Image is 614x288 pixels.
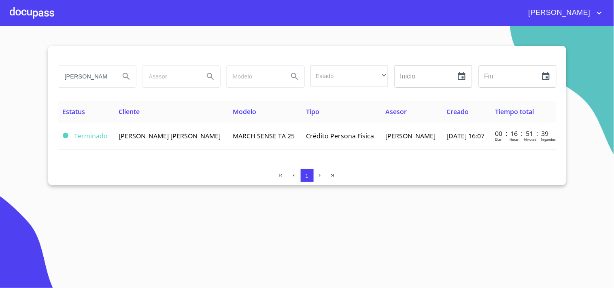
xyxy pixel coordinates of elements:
[446,107,469,116] span: Creado
[306,107,319,116] span: Tipo
[306,131,374,140] span: Crédito Persona Física
[201,67,220,86] button: Search
[58,66,113,87] input: search
[523,6,595,19] span: [PERSON_NAME]
[446,131,484,140] span: [DATE] 16:07
[74,131,108,140] span: Terminado
[541,137,556,142] p: Segundos
[301,169,314,182] button: 1
[385,131,436,140] span: [PERSON_NAME]
[119,131,221,140] span: [PERSON_NAME] [PERSON_NAME]
[142,66,198,87] input: search
[495,107,534,116] span: Tiempo total
[306,173,308,179] span: 1
[227,66,282,87] input: search
[233,107,256,116] span: Modelo
[524,137,537,142] p: Minutos
[285,67,304,86] button: Search
[523,6,604,19] button: account of current user
[510,137,519,142] p: Horas
[63,133,68,138] span: Terminado
[310,65,388,87] div: ​
[119,107,140,116] span: Cliente
[385,107,407,116] span: Asesor
[233,131,295,140] span: MARCH SENSE TA 25
[495,129,550,138] p: 00 : 16 : 51 : 39
[117,67,136,86] button: Search
[495,137,502,142] p: Dias
[63,107,85,116] span: Estatus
